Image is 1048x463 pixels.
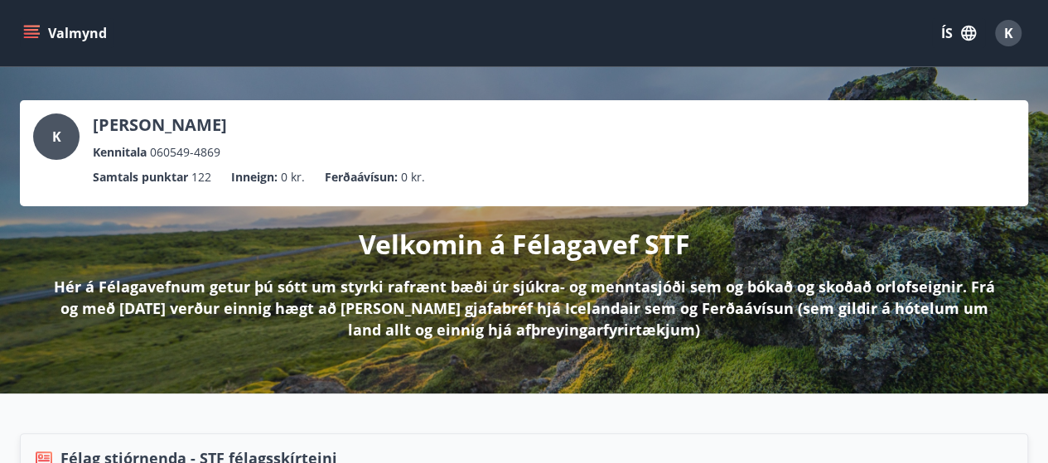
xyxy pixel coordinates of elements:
p: Hér á Félagavefnum getur þú sótt um styrki rafrænt bæði úr sjúkra- og menntasjóði sem og bókað og... [46,276,1002,340]
span: 0 kr. [281,168,305,186]
p: Samtals punktar [93,168,188,186]
span: 0 kr. [401,168,425,186]
p: Inneign : [231,168,278,186]
span: 060549-4869 [150,143,220,162]
span: K [1004,24,1013,42]
p: Velkomin á Félagavef STF [359,226,690,263]
p: Ferðaávísun : [325,168,398,186]
span: 122 [191,168,211,186]
span: K [52,128,61,146]
button: ÍS [932,18,985,48]
button: menu [20,18,113,48]
p: Kennitala [93,143,147,162]
p: [PERSON_NAME] [93,113,227,137]
button: K [988,13,1028,53]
